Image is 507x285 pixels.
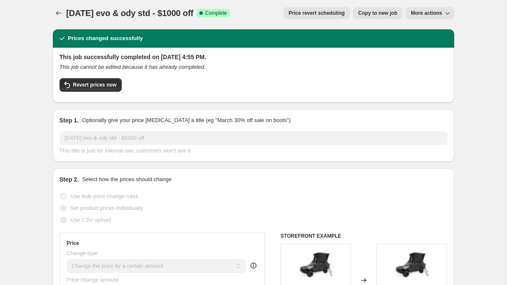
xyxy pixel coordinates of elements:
h2: This job successfully completed on [DATE] 4:55 PM. [60,53,447,61]
span: Set product prices individually [71,205,143,211]
span: Use CSV upload [71,217,111,223]
button: Revert prices now [60,78,122,92]
button: Price change jobs [53,7,65,19]
img: EvoV2-Standard-4runner-2_1_80x.png [299,248,333,282]
span: Complete [205,10,227,16]
div: help [249,261,258,270]
p: Select how the prices should change [82,175,172,184]
input: 30% off holiday sale [60,131,447,145]
span: Price change amount [67,277,119,283]
button: Price revert scheduling [283,7,350,19]
h3: Price [67,240,79,247]
h2: Prices changed successfully [68,34,143,43]
h2: Step 2. [60,175,79,184]
span: Price revert scheduling [289,10,345,16]
span: Use bulk price change rules [71,193,138,199]
span: More actions [411,10,442,16]
button: Copy to new job [353,7,403,19]
span: Copy to new job [358,10,398,16]
span: Revert prices now [73,81,117,88]
img: EvoV2-Standard-4runner-2_1_80x.png [395,248,429,282]
span: [DATE] evo & ody std - $1000 off [66,8,194,18]
span: This title is just for internal use, customers won't see it [60,147,191,154]
span: Change type [67,250,98,256]
p: Optionally give your price [MEDICAL_DATA] a title (eg "March 30% off sale on boots") [82,116,290,125]
h2: Step 1. [60,116,79,125]
button: More actions [406,7,454,19]
h6: STOREFRONT EXAMPLE [281,233,447,239]
i: This job cannot be edited because it has already completed. [60,64,206,70]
